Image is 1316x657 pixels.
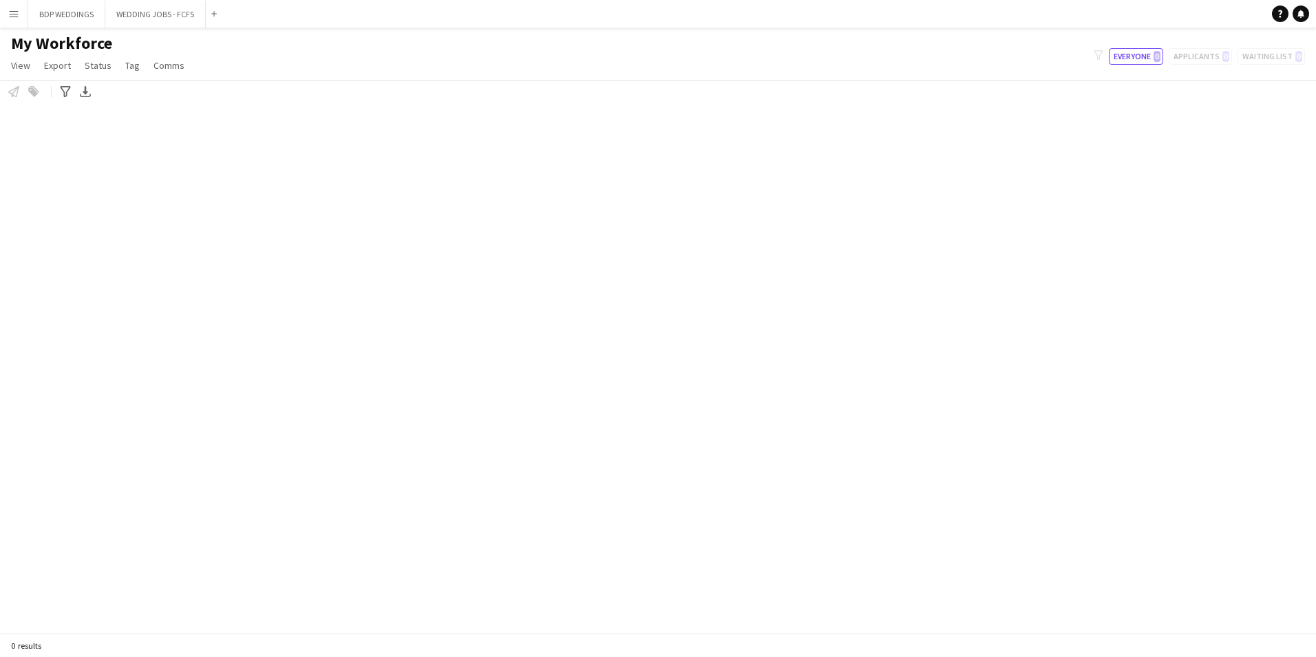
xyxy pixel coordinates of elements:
span: Tag [125,59,140,72]
a: Comms [148,56,190,74]
a: View [6,56,36,74]
a: Tag [120,56,145,74]
button: WEDDING JOBS - FCFS [105,1,206,28]
a: Status [79,56,117,74]
a: Export [39,56,76,74]
button: Everyone0 [1109,48,1163,65]
app-action-btn: Advanced filters [57,83,74,100]
span: Comms [153,59,184,72]
span: View [11,59,30,72]
span: Status [85,59,112,72]
button: BDP WEDDINGS [28,1,105,28]
app-action-btn: Export XLSX [77,83,94,100]
span: My Workforce [11,33,112,54]
span: 0 [1154,51,1160,62]
span: Export [44,59,71,72]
